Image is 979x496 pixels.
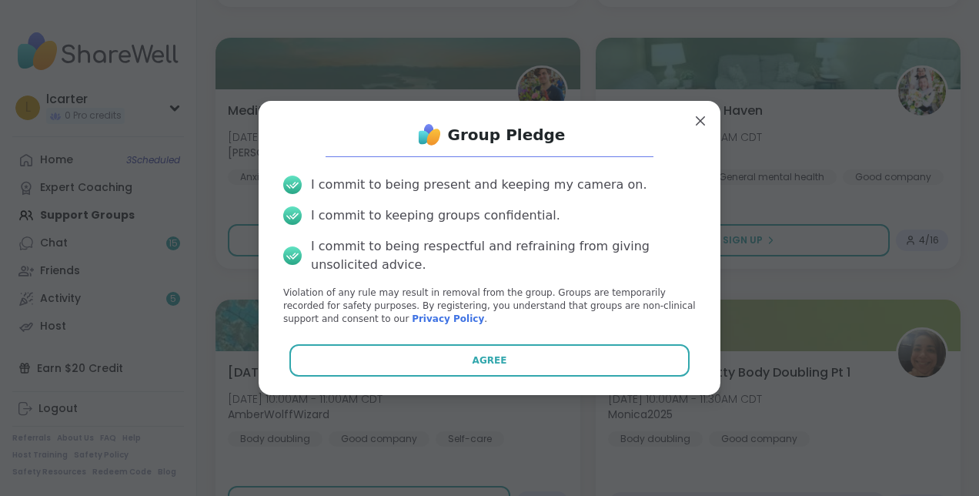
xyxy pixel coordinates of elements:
[311,206,560,225] div: I commit to keeping groups confidential.
[289,344,690,377] button: Agree
[412,313,484,324] a: Privacy Policy
[311,176,647,194] div: I commit to being present and keeping my camera on.
[414,119,445,150] img: ShareWell Logo
[448,124,566,146] h1: Group Pledge
[311,237,696,274] div: I commit to being respectful and refraining from giving unsolicited advice.
[473,354,507,367] span: Agree
[283,287,696,325] p: Violation of any rule may result in removal from the group. Groups are temporarily recorded for s...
